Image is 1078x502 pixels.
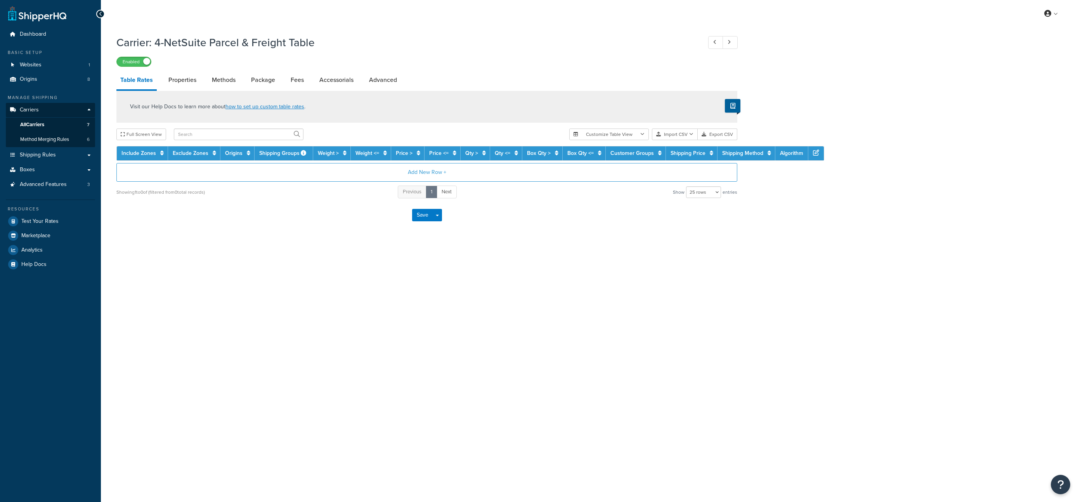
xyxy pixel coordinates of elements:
a: Accessorials [315,71,357,89]
button: Import CSV [652,129,698,140]
a: Websites1 [6,58,95,72]
button: Customize Table View [569,129,649,140]
span: Dashboard [20,31,46,38]
a: Qty <= [495,149,510,157]
span: Origins [20,76,37,83]
li: Carriers [6,103,95,147]
button: Show Help Docs [725,99,740,113]
div: Resources [6,206,95,212]
li: Websites [6,58,95,72]
div: Basic Setup [6,49,95,56]
a: Origins [225,149,243,157]
span: 3 [87,181,90,188]
a: Next Record [723,36,738,49]
span: Analytics [21,247,43,254]
a: Weight <= [355,149,379,157]
span: Boxes [20,167,35,173]
button: Add New Row + [116,163,737,182]
span: Method Merging Rules [20,136,69,143]
a: Weight > [318,149,339,157]
a: Next [437,186,457,198]
a: Boxes [6,163,95,177]
a: how to set up custom table rates [225,102,304,111]
span: Previous [403,188,421,195]
span: entries [723,187,737,198]
li: Method Merging Rules [6,132,95,147]
h1: Carrier: 4-NetSuite Parcel & Freight Table [116,35,694,50]
a: Test Your Rates [6,214,95,228]
a: 1 [426,186,437,198]
span: 7 [87,122,90,128]
div: Manage Shipping [6,94,95,101]
span: Show [673,187,685,198]
li: Advanced Features [6,177,95,192]
a: Package [247,71,279,89]
a: Price <= [429,149,449,157]
a: Shipping Method [722,149,763,157]
input: Search [174,129,303,140]
a: Include Zones [121,149,156,157]
span: Help Docs [21,261,47,268]
a: Method Merging Rules6 [6,132,95,147]
a: Qty > [465,149,478,157]
a: Origins8 [6,72,95,87]
a: Shipping Price [671,149,705,157]
div: Showing 1 to 0 of (filtered from 0 total records) [116,187,205,198]
th: Algorithm [775,146,808,160]
span: 6 [87,136,90,143]
a: Help Docs [6,257,95,271]
a: Shipping Rules [6,148,95,162]
th: Shipping Groups [255,146,313,160]
span: Test Your Rates [21,218,59,225]
span: Marketplace [21,233,50,239]
span: Carriers [20,107,39,113]
li: Origins [6,72,95,87]
a: Customer Groups [610,149,654,157]
a: Box Qty > [527,149,551,157]
a: Analytics [6,243,95,257]
a: Box Qty <= [567,149,594,157]
span: All Carriers [20,122,44,128]
a: Advanced Features3 [6,177,95,192]
p: Visit our Help Docs to learn more about . [130,102,305,111]
a: Methods [208,71,239,89]
span: Shipping Rules [20,152,56,158]
button: Open Resource Center [1051,475,1070,494]
button: Export CSV [698,129,737,140]
a: Previous Record [708,36,723,49]
a: Price > [396,149,412,157]
a: Properties [165,71,200,89]
a: AllCarriers7 [6,118,95,132]
a: Exclude Zones [173,149,208,157]
span: 1 [88,62,90,68]
button: Full Screen View [116,129,166,140]
button: Save [412,209,433,221]
a: Dashboard [6,27,95,42]
span: Advanced Features [20,181,67,188]
label: Enabled [117,57,151,66]
span: Next [442,188,452,195]
a: Table Rates [116,71,157,91]
a: Marketplace [6,229,95,243]
a: Advanced [365,71,401,89]
span: Websites [20,62,42,68]
a: Carriers [6,103,95,117]
a: Previous [398,186,426,198]
a: Fees [287,71,308,89]
span: 8 [87,76,90,83]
